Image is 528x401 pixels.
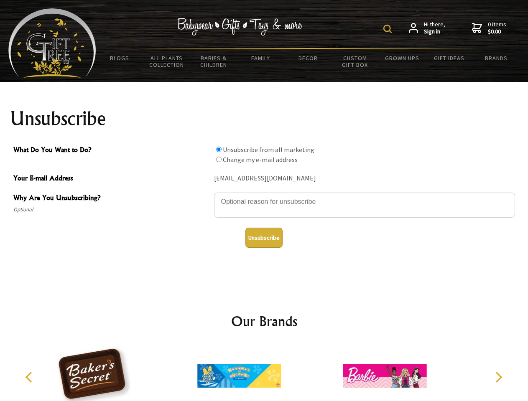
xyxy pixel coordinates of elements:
a: Decor [284,49,332,67]
span: Why Are You Unsubscribing? [13,193,210,205]
div: [EMAIL_ADDRESS][DOMAIN_NAME] [214,172,515,185]
a: All Plants Collection [143,49,191,74]
button: Unsubscribe [245,228,283,248]
label: Change my e-mail address [223,155,298,164]
h2: Our Brands [17,311,512,331]
img: Babyware - Gifts - Toys and more... [8,8,96,78]
strong: Sign in [424,28,445,36]
a: Hi there,Sign in [409,21,445,36]
a: 0 items$0.00 [472,21,506,36]
a: Custom Gift Box [332,49,379,74]
label: Unsubscribe from all marketing [223,145,314,154]
span: Your E-mail Address [13,173,210,185]
button: Next [489,368,508,386]
a: Brands [473,49,520,67]
a: BLOGS [96,49,143,67]
input: What Do You Want to Do? [216,157,222,162]
span: 0 items [488,20,506,36]
span: Optional [13,205,210,215]
img: product search [383,25,392,33]
button: Previous [21,368,39,386]
a: Babies & Children [190,49,237,74]
span: What Do You Want to Do? [13,145,210,157]
img: Babywear - Gifts - Toys & more [177,18,303,36]
h1: Unsubscribe [10,109,518,129]
a: Family [237,49,285,67]
a: Gift Ideas [426,49,473,67]
input: What Do You Want to Do? [216,147,222,152]
strong: $0.00 [488,28,506,36]
a: Grown Ups [378,49,426,67]
textarea: Why Are You Unsubscribing? [214,193,515,218]
span: Hi there, [424,21,445,36]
